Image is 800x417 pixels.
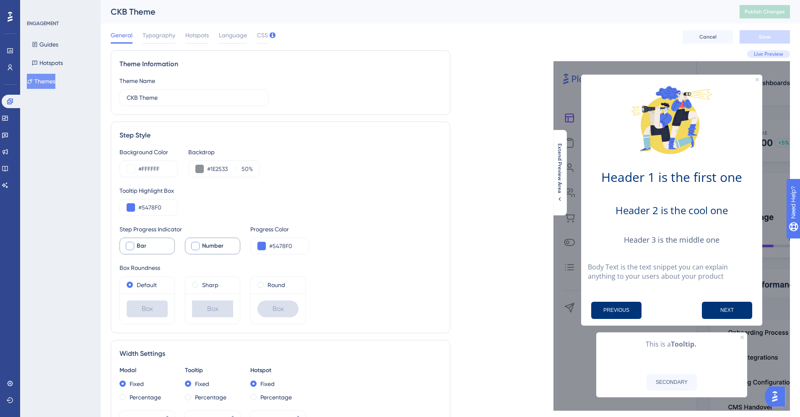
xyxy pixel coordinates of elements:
div: Box [127,300,168,317]
div: Step Progress Indicator [119,224,240,234]
div: Tooltip [185,365,240,376]
p: This is a [603,339,740,350]
div: Modal [119,365,175,376]
span: Hotspots [185,30,209,40]
h3: Header 3 is the middle one [588,235,756,245]
button: Guides [27,37,63,52]
div: Hotspot [250,365,306,376]
div: Backdrop [188,147,260,157]
span: Typography [143,30,175,40]
div: Box [192,300,233,317]
input: % [239,164,249,174]
span: Save [759,34,771,40]
label: % [236,164,253,174]
span: Need Help? [20,2,52,12]
span: Extend Preview Area [556,143,563,193]
button: Previous [591,302,642,319]
span: Publish Changes [745,8,785,15]
label: Percentage [195,392,226,402]
label: Sharp [202,280,218,290]
label: Fixed [130,379,144,389]
h2: Header 2 is the cool one [588,203,756,217]
div: Background Color [119,147,178,157]
span: Live Preview [754,51,783,57]
button: Save [740,30,790,44]
label: Percentage [260,392,292,402]
div: Box Roundness [119,263,442,273]
img: Modal Media [630,78,714,162]
button: Themes [27,74,55,89]
label: Fixed [260,379,275,389]
label: Round [268,280,285,290]
button: Extend Preview Area [553,143,566,202]
div: Progress Color [250,224,309,234]
span: CSS [257,30,268,40]
button: SECONDARY [647,374,697,391]
span: Cancel [699,34,717,40]
div: Width Settings [119,349,442,359]
div: Close Preview [740,336,744,339]
button: Publish Changes [740,5,790,18]
h1: Header 1 is the first one [588,168,756,186]
label: Default [137,280,157,290]
div: ENGAGEMENT [27,20,59,27]
div: Theme Name [119,76,155,86]
p: Body Text is the text snippet you can explain anything to your users about your product [588,262,756,281]
button: Hotspots [27,55,68,70]
div: CKB Theme [111,6,719,18]
span: Language [219,30,247,40]
label: Fixed [195,379,209,389]
div: Close Preview [756,78,759,81]
b: Tooltip. [671,339,696,349]
div: Box [257,300,299,317]
div: Tooltip Highlight Box [119,186,442,196]
span: Bar [137,241,146,251]
span: Number [202,241,223,251]
button: Next [702,302,752,319]
iframe: UserGuiding AI Assistant Launcher [765,384,790,409]
button: Cancel [683,30,733,44]
div: Theme Information [119,59,442,69]
div: Step Style [119,130,442,140]
label: Percentage [130,392,161,402]
input: Theme Name [127,93,262,102]
span: General [111,30,132,40]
